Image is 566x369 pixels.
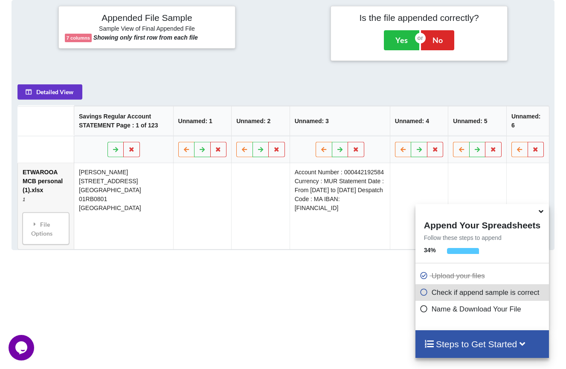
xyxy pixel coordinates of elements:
[73,106,173,136] th: Savings Regular Account STATEMENT Page : 1 of 123
[22,197,25,202] i: 1
[506,106,549,136] th: Unnamed: 6
[389,106,448,136] th: Unnamed: 4
[424,247,436,254] b: 34 %
[65,12,229,24] h4: Appended File Sample
[25,215,66,242] div: File Options
[289,163,389,249] td: Account Number : 000442192584 Currency : MUR Statement Date : From [DATE] to [DATE] Despatch Code...
[289,106,389,136] th: Unnamed: 3
[421,30,454,50] button: No
[415,234,549,242] p: Follow these steps to append
[17,84,82,100] button: Detailed View
[424,339,540,349] h4: Steps to Get Started
[9,335,36,360] iframe: chat widget
[93,34,198,41] b: Showing only first row from each file
[67,35,90,40] b: 7 columns
[420,271,547,281] p: Upload your files
[65,25,229,34] h6: Sample View of Final Appended File
[337,12,502,23] h4: Is the file appended correctly?
[448,106,506,136] th: Unnamed: 5
[415,218,549,231] h4: Append Your Spreadsheets
[384,30,419,50] button: Yes
[231,106,289,136] th: Unnamed: 2
[73,163,173,249] td: [PERSON_NAME] [STREET_ADDRESS][GEOGRAPHIC_DATA] 01RB0801 [GEOGRAPHIC_DATA]
[17,163,73,249] td: ETWAROOA MCB personal (1).xlsx
[420,304,547,314] p: Name & Download Your File
[420,287,547,298] p: Check if append sample is correct
[173,106,231,136] th: Unnamed: 1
